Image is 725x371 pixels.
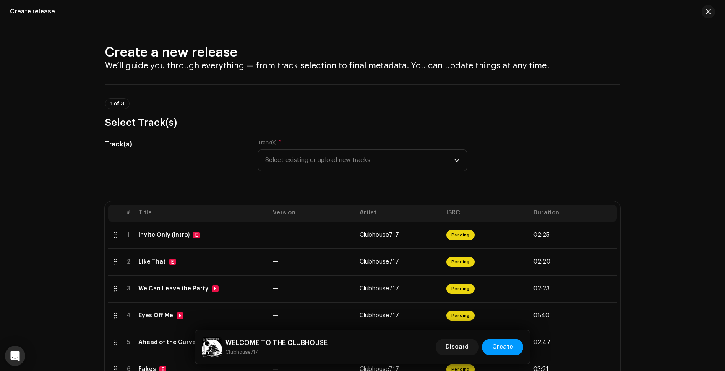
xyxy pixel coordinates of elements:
h3: Select Track(s) [105,116,620,129]
span: Pending [446,257,475,267]
span: — [273,259,278,265]
span: Pending [446,230,475,240]
div: E [193,232,200,238]
div: Like That [138,259,166,265]
th: Version [269,205,356,222]
label: Track(s) [258,139,281,146]
span: Pending [446,284,475,294]
span: Clubhouse717 [360,259,399,265]
div: Ahead of the Curve [138,339,196,346]
span: Clubhouse717 [360,313,399,319]
div: E [177,312,183,319]
button: Create [482,339,523,355]
div: We Can Leave the Party [138,285,209,292]
div: Invite Only (Intro) [138,232,190,238]
th: Artist [356,205,443,222]
div: E [212,285,219,292]
h5: Track(s) [105,139,245,149]
th: Duration [530,205,617,222]
th: Title [135,205,269,222]
button: Discard [436,339,479,355]
span: Discard [446,339,469,355]
h5: WELCOME TO THE CLUBHOUSE [225,338,328,348]
span: 02:25 [533,232,550,238]
span: — [273,286,278,292]
span: — [273,313,278,319]
span: — [273,232,278,238]
span: Select existing or upload new tracks [265,150,454,171]
span: Create [492,339,513,355]
h4: We’ll guide you through everything — from track selection to final metadata. You can update thing... [105,61,620,71]
span: Pending [446,311,475,321]
h2: Create a new release [105,44,620,61]
div: E [169,259,176,265]
span: 02:47 [533,339,550,346]
span: 02:20 [533,259,550,265]
img: 2e1d9414-7b01-4354-ac7b-165e1a4c8011 [202,337,222,357]
span: Clubhouse717 [360,286,399,292]
span: 02:23 [533,285,550,292]
div: Open Intercom Messenger [5,346,25,366]
div: Eyes Off Me [138,312,173,319]
span: Clubhouse717 [360,232,399,238]
div: dropdown trigger [454,150,460,171]
small: WELCOME TO THE CLUBHOUSE [225,348,328,356]
span: 01:40 [533,312,550,319]
th: ISRC [443,205,530,222]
